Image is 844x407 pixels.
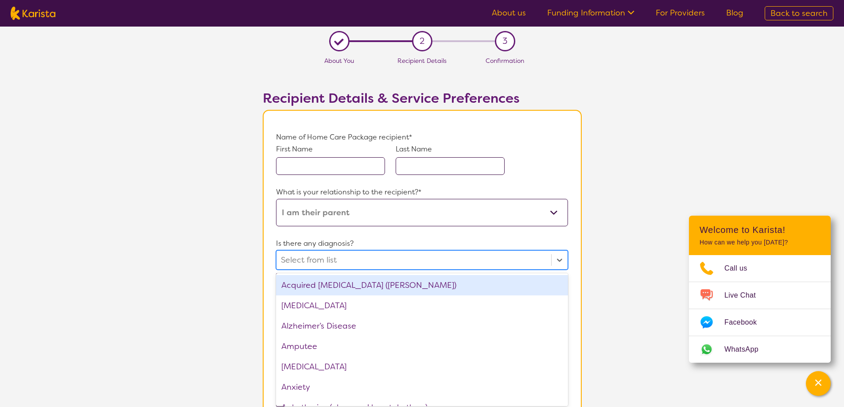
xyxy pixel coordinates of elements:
[765,6,833,20] a: Back to search
[700,239,820,246] p: How can we help you [DATE]?
[263,90,582,106] h2: Recipient Details & Service Preferences
[547,8,634,18] a: Funding Information
[332,35,346,48] div: L
[276,186,568,199] p: What is your relationship to the recipient?*
[502,35,507,48] span: 3
[656,8,705,18] a: For Providers
[724,262,758,275] span: Call us
[378,272,439,281] label: I don't know
[486,57,524,65] span: Confirmation
[770,8,828,19] span: Back to search
[689,255,831,363] ul: Choose channel
[276,237,568,250] p: Is there any diagnosis?
[276,272,378,281] label: Other (type in diagnosis)
[700,225,820,235] h2: Welcome to Karista!
[492,8,526,18] a: About us
[276,336,568,357] div: Amputee
[324,57,354,65] span: About You
[420,35,424,48] span: 2
[276,275,568,295] div: Acquired [MEDICAL_DATA] ([PERSON_NAME])
[806,371,831,396] button: Channel Menu
[689,216,831,363] div: Channel Menu
[276,377,568,397] div: Anxiety
[276,316,568,336] div: Alzheimer’s Disease
[726,8,743,18] a: Blog
[11,7,55,20] img: Karista logo
[276,144,385,155] p: First Name
[724,289,766,302] span: Live Chat
[276,295,568,316] div: [MEDICAL_DATA]
[396,144,505,155] p: Last Name
[276,357,568,377] div: [MEDICAL_DATA]
[276,131,568,144] p: Name of Home Care Package recipient*
[689,336,831,363] a: Web link opens in a new tab.
[724,343,769,356] span: WhatsApp
[724,316,767,329] span: Facebook
[397,57,447,65] span: Recipient Details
